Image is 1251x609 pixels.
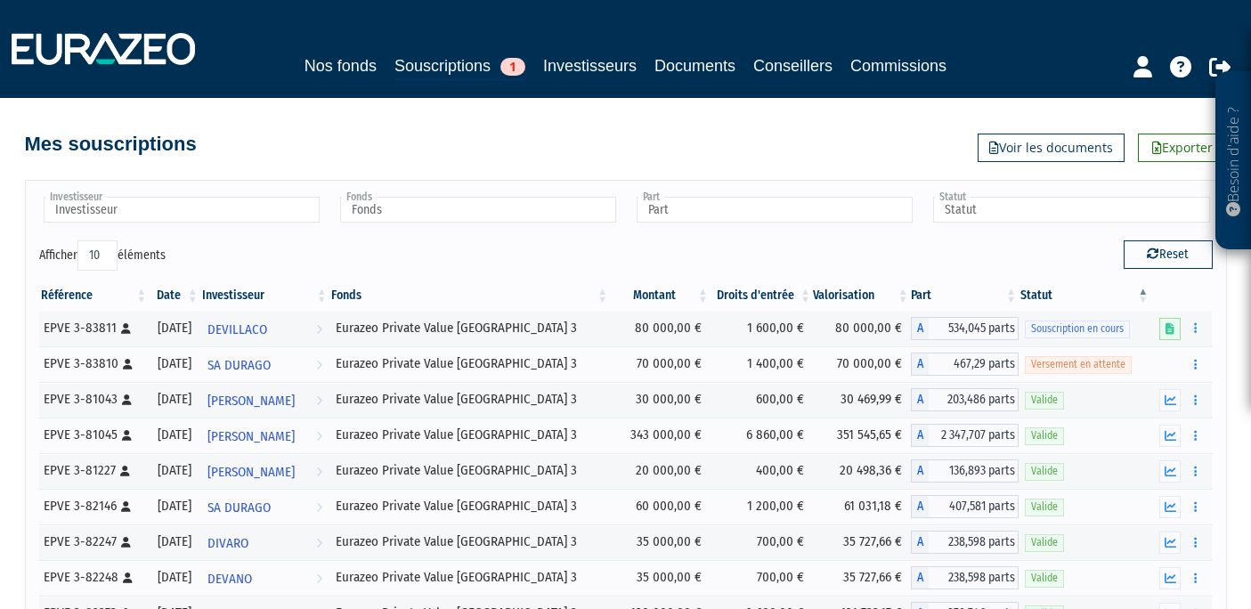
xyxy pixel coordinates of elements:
[336,532,604,551] div: Eurazeo Private Value [GEOGRAPHIC_DATA] 3
[1025,570,1064,587] span: Valide
[929,317,1019,340] span: 534,045 parts
[44,497,143,516] div: EPVE 3-82146
[813,382,911,418] td: 30 469,99 €
[1223,81,1244,241] p: Besoin d'aide ?
[813,524,911,560] td: 35 727,66 €
[813,280,911,311] th: Valorisation: activer pour trier la colonne par ordre croissant
[711,489,813,524] td: 1 200,00 €
[911,459,1019,483] div: A - Eurazeo Private Value Europe 3
[813,311,911,346] td: 80 000,00 €
[155,497,194,516] div: [DATE]
[813,489,911,524] td: 61 031,18 €
[44,319,143,337] div: EPVE 3-83811
[711,560,813,596] td: 700,00 €
[207,349,271,382] span: SA DURAGO
[200,453,329,489] a: [PERSON_NAME]
[929,566,1019,589] span: 238,598 parts
[155,354,194,373] div: [DATE]
[155,319,194,337] div: [DATE]
[929,388,1019,411] span: 203,486 parts
[200,489,329,524] a: SA DURAGO
[44,390,143,409] div: EPVE 3-81043
[44,532,143,551] div: EPVE 3-82247
[610,489,711,524] td: 60 000,00 €
[200,311,329,346] a: DEVILLACO
[44,461,143,480] div: EPVE 3-81227
[610,418,711,453] td: 343 000,00 €
[711,382,813,418] td: 600,00 €
[929,459,1019,483] span: 136,893 parts
[155,568,194,587] div: [DATE]
[123,572,133,583] i: [Français] Personne physique
[610,346,711,382] td: 70 000,00 €
[929,353,1019,376] span: 467,29 parts
[44,426,143,444] div: EPVE 3-81045
[911,424,1019,447] div: A - Eurazeo Private Value Europe 3
[1025,499,1064,516] span: Valide
[711,346,813,382] td: 1 400,00 €
[316,420,322,453] i: Voir l'investisseur
[543,53,637,78] a: Investisseurs
[200,280,329,311] th: Investisseur: activer pour trier la colonne par ordre croissant
[121,323,131,334] i: [Français] Personne physique
[155,461,194,480] div: [DATE]
[929,531,1019,554] span: 238,598 parts
[911,566,1019,589] div: A - Eurazeo Private Value Europe 3
[316,313,322,346] i: Voir l'investisseur
[813,453,911,489] td: 20 498,36 €
[305,53,377,78] a: Nos fonds
[500,58,525,76] span: 1
[200,346,329,382] a: SA DURAGO
[610,524,711,560] td: 35 000,00 €
[149,280,200,311] th: Date: activer pour trier la colonne par ordre croissant
[911,531,1019,554] div: A - Eurazeo Private Value Europe 3
[1124,240,1213,269] button: Reset
[610,560,711,596] td: 35 000,00 €
[911,388,929,411] span: A
[155,390,194,409] div: [DATE]
[929,495,1019,518] span: 407,581 parts
[316,385,322,418] i: Voir l'investisseur
[200,524,329,560] a: DIVARO
[711,453,813,489] td: 400,00 €
[316,456,322,489] i: Voir l'investisseur
[207,313,267,346] span: DEVILLACO
[394,53,525,81] a: Souscriptions1
[610,453,711,489] td: 20 000,00 €
[813,346,911,382] td: 70 000,00 €
[911,353,1019,376] div: A - Eurazeo Private Value Europe 3
[711,524,813,560] td: 700,00 €
[44,354,143,373] div: EPVE 3-83810
[121,501,131,512] i: [Français] Personne physique
[336,319,604,337] div: Eurazeo Private Value [GEOGRAPHIC_DATA] 3
[155,532,194,551] div: [DATE]
[911,280,1019,311] th: Part: activer pour trier la colonne par ordre croissant
[316,349,322,382] i: Voir l'investisseur
[39,240,166,271] label: Afficher éléments
[200,560,329,596] a: DEVANO
[850,53,946,78] a: Commissions
[1025,463,1064,480] span: Valide
[39,280,150,311] th: Référence : activer pour trier la colonne par ordre croissant
[77,240,118,271] select: Afficheréléments
[753,53,833,78] a: Conseillers
[200,382,329,418] a: [PERSON_NAME]
[911,459,929,483] span: A
[911,424,929,447] span: A
[207,527,248,560] span: DIVARO
[711,418,813,453] td: 6 860,00 €
[711,311,813,346] td: 1 600,00 €
[1138,134,1227,162] a: Exporter
[122,430,132,441] i: [Français] Personne physique
[1025,356,1132,373] span: Versement en attente
[316,491,322,524] i: Voir l'investisseur
[929,424,1019,447] span: 2 347,707 parts
[207,420,295,453] span: [PERSON_NAME]
[336,354,604,373] div: Eurazeo Private Value [GEOGRAPHIC_DATA] 3
[911,388,1019,411] div: A - Eurazeo Private Value Europe 3
[120,466,130,476] i: [Français] Personne physique
[911,495,1019,518] div: A - Eurazeo Private Value Europe 3
[329,280,610,311] th: Fonds: activer pour trier la colonne par ordre croissant
[911,317,1019,340] div: A - Eurazeo Private Value Europe 3
[911,531,929,554] span: A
